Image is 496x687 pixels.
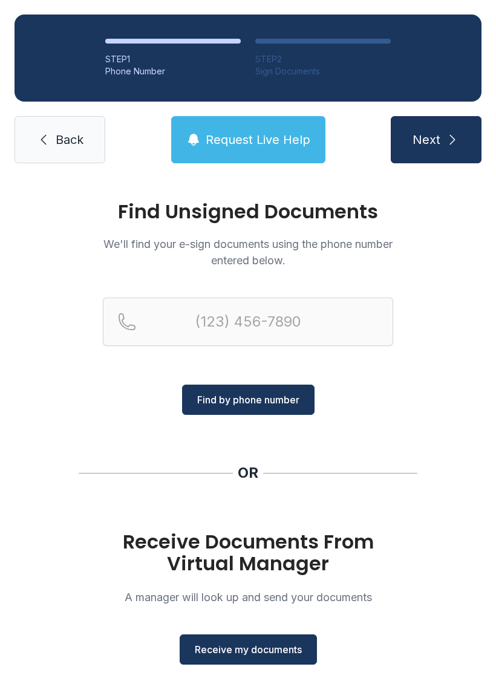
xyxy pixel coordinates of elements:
[255,53,391,65] div: STEP 2
[197,392,299,407] span: Find by phone number
[105,53,241,65] div: STEP 1
[103,202,393,221] h1: Find Unsigned Documents
[206,131,310,148] span: Request Live Help
[56,131,83,148] span: Back
[238,463,258,483] div: OR
[413,131,440,148] span: Next
[195,642,302,657] span: Receive my documents
[103,531,393,575] h1: Receive Documents From Virtual Manager
[103,236,393,269] p: We'll find your e-sign documents using the phone number entered below.
[105,65,241,77] div: Phone Number
[103,589,393,605] p: A manager will look up and send your documents
[103,298,393,346] input: Reservation phone number
[255,65,391,77] div: Sign Documents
